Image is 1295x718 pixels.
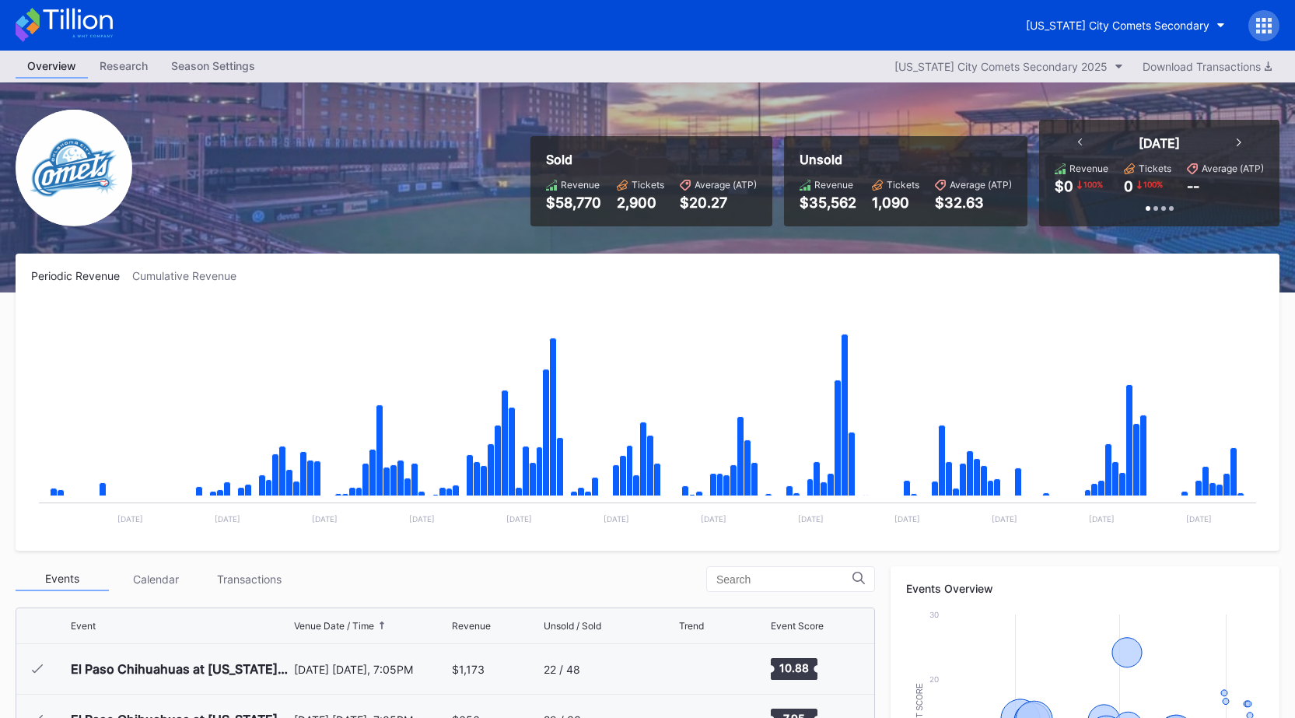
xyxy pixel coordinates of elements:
text: 10.88 [779,661,809,674]
text: [DATE] [798,514,824,524]
div: 22 / 48 [544,663,580,676]
div: 100 % [1082,178,1104,191]
div: Tickets [632,179,664,191]
div: El Paso Chihuahuas at [US_STATE][GEOGRAPHIC_DATA] Comets [71,661,290,677]
div: 1,090 [872,194,919,211]
div: Revenue [814,179,853,191]
button: Download Transactions [1135,56,1279,77]
div: $35,562 [800,194,856,211]
div: Periodic Revenue [31,269,132,282]
button: [US_STATE] City Comets Secondary 2025 [887,56,1131,77]
text: [DATE] [604,514,629,524]
div: [DATE] [DATE], 7:05PM [294,663,448,676]
div: Tickets [887,179,919,191]
div: Events [16,567,109,591]
text: [DATE] [1186,514,1212,524]
text: [DATE] [701,514,726,524]
div: [US_STATE] City Comets Secondary 2025 [894,60,1108,73]
text: [DATE] [894,514,920,524]
div: Venue Date / Time [294,620,374,632]
svg: Chart title [679,650,726,688]
div: $1,173 [452,663,485,676]
div: Revenue [1069,163,1108,174]
div: Transactions [202,567,296,591]
div: Unsold / Sold [544,620,601,632]
a: Season Settings [159,54,267,79]
text: 20 [929,674,939,684]
div: $32.63 [935,194,1012,211]
div: Download Transactions [1143,60,1272,73]
div: Average (ATP) [1202,163,1264,174]
div: Research [88,54,159,77]
text: 30 [929,610,939,619]
div: Events Overview [906,582,1264,595]
div: 0 [1124,178,1133,194]
text: [DATE] [506,514,532,524]
div: Sold [546,152,757,167]
div: 100 % [1142,178,1164,191]
div: $58,770 [546,194,601,211]
img: Oklahoma_City_Dodgers.png [16,110,132,226]
div: Average (ATP) [950,179,1012,191]
div: Trend [679,620,704,632]
div: $0 [1055,178,1073,194]
div: Cumulative Revenue [132,269,249,282]
input: Search [716,573,852,586]
div: Calendar [109,567,202,591]
div: Season Settings [159,54,267,77]
div: Average (ATP) [695,179,757,191]
div: Unsold [800,152,1012,167]
div: -- [1187,178,1199,194]
div: Revenue [452,620,491,632]
svg: Chart title [31,302,1264,535]
div: $20.27 [680,194,757,211]
a: Research [88,54,159,79]
text: [DATE] [992,514,1017,524]
div: Tickets [1139,163,1171,174]
div: Event [71,620,96,632]
div: [US_STATE] City Comets Secondary [1026,19,1209,32]
text: [DATE] [312,514,338,524]
button: [US_STATE] City Comets Secondary [1014,11,1237,40]
text: [DATE] [1089,514,1115,524]
div: Revenue [561,179,600,191]
text: [DATE] [215,514,240,524]
text: [DATE] [117,514,143,524]
div: [DATE] [1139,135,1180,151]
div: Event Score [771,620,824,632]
text: [DATE] [409,514,435,524]
div: 2,900 [617,194,664,211]
a: Overview [16,54,88,79]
